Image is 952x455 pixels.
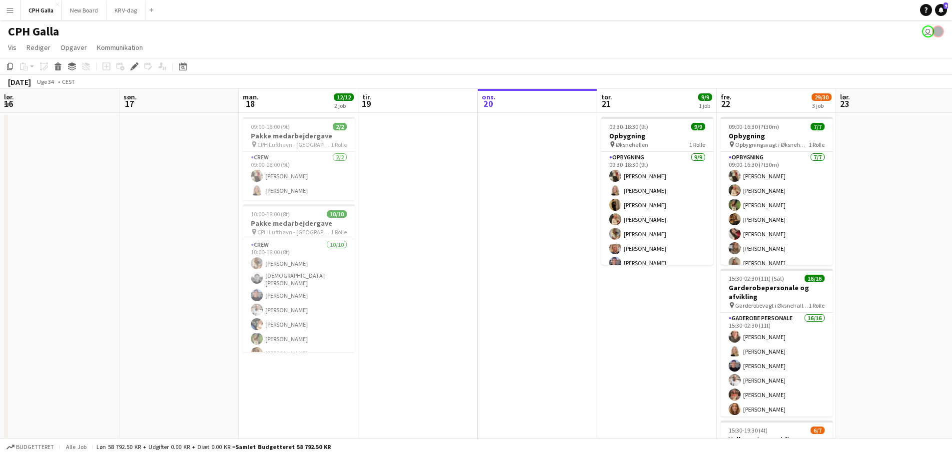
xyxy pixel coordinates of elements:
[601,131,713,140] h3: Opbygning
[361,98,371,109] span: 19
[4,41,20,54] a: Vis
[721,283,833,301] h3: Garderobepersonale og afvikling
[331,141,347,148] span: 1 Rolle
[243,204,355,352] app-job-card: 10:00-18:00 (8t)10/10Pakke medarbejdergave CPH Lufthavn - [GEOGRAPHIC_DATA]1 RolleCrew10/1010:00-...
[251,123,290,130] span: 09:00-18:00 (9t)
[60,43,87,52] span: Opgaver
[8,24,59,39] h1: CPH Galla
[33,78,58,85] span: Uge 34
[735,141,809,148] span: Opbygningsvagt i Øksnehallen til stor gallafest
[257,228,331,236] span: CPH Lufthavn - [GEOGRAPHIC_DATA]
[243,239,355,407] app-card-role: Crew10/1010:00-18:00 (8t)[PERSON_NAME][DEMOGRAPHIC_DATA][PERSON_NAME][PERSON_NAME][PERSON_NAME][P...
[257,141,331,148] span: CPH Lufthavn - [GEOGRAPHIC_DATA]
[16,444,54,451] span: Budgetteret
[2,98,14,109] span: 16
[811,427,825,434] span: 6/7
[932,25,944,37] app-user-avatar: Elsa Weman
[331,228,347,236] span: 1 Rolle
[812,93,832,101] span: 29/30
[251,210,290,218] span: 10:00-18:00 (8t)
[809,141,825,148] span: 1 Rolle
[482,92,496,101] span: ons.
[922,25,934,37] app-user-avatar: Carla Sørensen
[812,102,831,109] div: 3 job
[20,0,62,20] button: CPH Galla
[721,152,833,273] app-card-role: Opbygning7/709:00-16:30 (7t30m)[PERSON_NAME][PERSON_NAME][PERSON_NAME][PERSON_NAME][PERSON_NAME][...
[334,102,353,109] div: 2 job
[600,98,612,109] span: 21
[123,92,137,101] span: søn.
[944,2,948,9] span: 9
[93,41,147,54] a: Kommunikation
[609,123,648,130] span: 09:30-18:30 (9t)
[97,43,143,52] span: Kommunikation
[840,92,850,101] span: lør.
[8,43,16,52] span: Vis
[56,41,91,54] a: Opgaver
[26,43,50,52] span: Rediger
[96,443,331,451] div: Løn 58 792.50 KR + Udgifter 0.00 KR + Diæt 0.00 KR =
[699,102,712,109] div: 1 job
[721,131,833,140] h3: Opbygning
[62,0,106,20] button: New Board
[241,98,259,109] span: 18
[64,443,88,451] span: Alle job
[839,98,850,109] span: 23
[243,131,355,140] h3: Pakke medarbejdergave
[334,93,354,101] span: 12/12
[809,302,825,309] span: 1 Rolle
[601,117,713,265] app-job-card: 09:30-18:30 (9t)9/9Opbygning Øksnehallen1 RolleOpbygning9/909:30-18:30 (9t)[PERSON_NAME][PERSON_N...
[691,123,705,130] span: 9/9
[729,427,768,434] span: 15:30-19:30 (4t)
[22,41,54,54] a: Rediger
[811,123,825,130] span: 7/7
[243,219,355,228] h3: Pakke medarbejdergave
[721,269,833,417] app-job-card: 15:30-02:30 (11t) (Sat)16/16Garderobepersonale og afvikling Garderobevagt i Øksnehallen til stor ...
[243,117,355,200] app-job-card: 09:00-18:00 (9t)2/2Pakke medarbejdergave CPH Lufthavn - [GEOGRAPHIC_DATA]1 RolleCrew2/209:00-18:0...
[333,123,347,130] span: 2/2
[719,98,732,109] span: 22
[362,92,371,101] span: tir.
[735,302,809,309] span: Garderobevagt i Øksnehallen til stor gallafest
[721,92,732,101] span: fre.
[721,117,833,265] app-job-card: 09:00-16:30 (7t30m)7/7Opbygning Opbygningsvagt i Øksnehallen til stor gallafest1 RolleOpbygning7/...
[601,92,612,101] span: tor.
[689,141,705,148] span: 1 Rolle
[698,93,712,101] span: 9/9
[729,275,784,282] span: 15:30-02:30 (11t) (Sat)
[327,210,347,218] span: 10/10
[243,152,355,200] app-card-role: Crew2/209:00-18:00 (9t)[PERSON_NAME][PERSON_NAME]
[5,442,55,453] button: Budgetteret
[4,92,14,101] span: lør.
[721,435,833,444] h3: Velkomst og guiding
[935,4,947,16] a: 9
[601,152,713,305] app-card-role: Opbygning9/909:30-18:30 (9t)[PERSON_NAME][PERSON_NAME][PERSON_NAME][PERSON_NAME][PERSON_NAME][PER...
[62,78,75,85] div: CEST
[805,275,825,282] span: 16/16
[235,443,331,451] span: Samlet budgetteret 58 792.50 KR
[8,77,31,87] div: [DATE]
[106,0,145,20] button: KR V-dag
[616,141,648,148] span: Øksnehallen
[243,92,259,101] span: man.
[122,98,137,109] span: 17
[729,123,779,130] span: 09:00-16:30 (7t30m)
[480,98,496,109] span: 20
